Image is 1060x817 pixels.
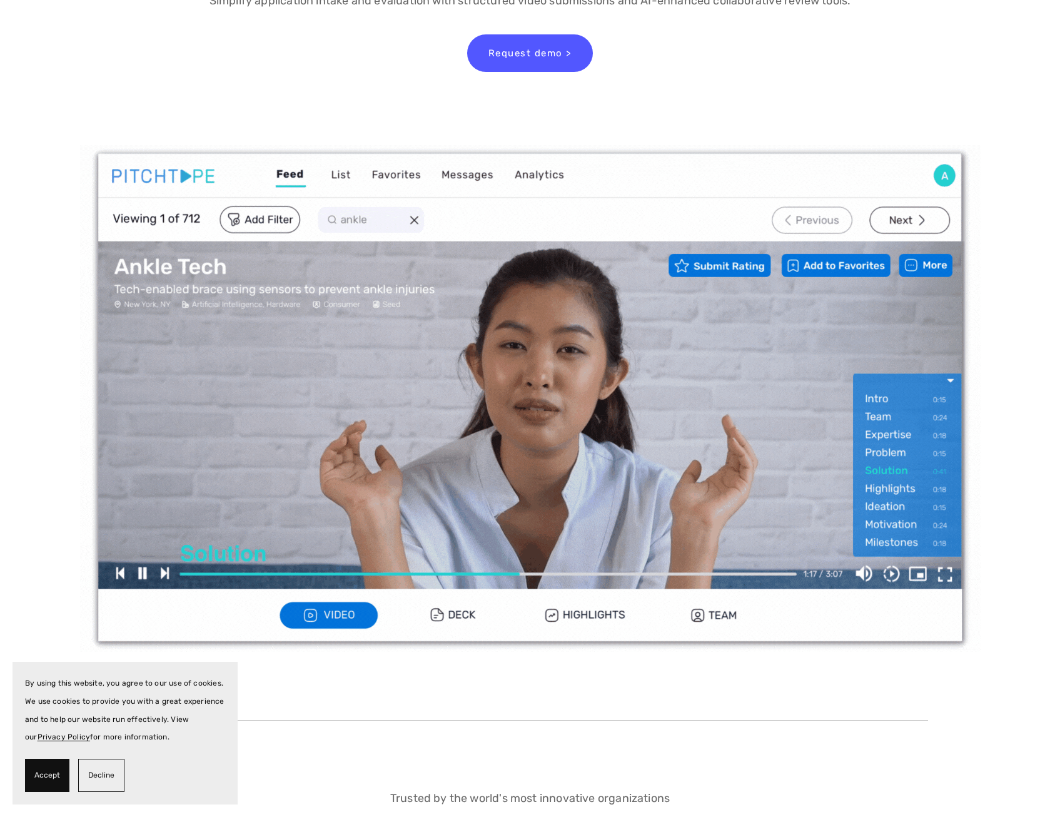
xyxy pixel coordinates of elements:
iframe: Chat Widget [997,757,1060,817]
span: Decline [88,766,114,784]
section: Cookie banner [13,662,238,804]
p: By using this website, you agree to our use of cookies. We use cookies to provide you with a grea... [25,674,225,746]
span: Accept [34,766,60,784]
button: Accept [25,759,69,792]
a: Request demo > [467,34,593,72]
button: Decline [78,759,124,792]
a: Privacy Policy [38,733,91,741]
p: Trusted by the world's most innovative organizations [295,789,764,808]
